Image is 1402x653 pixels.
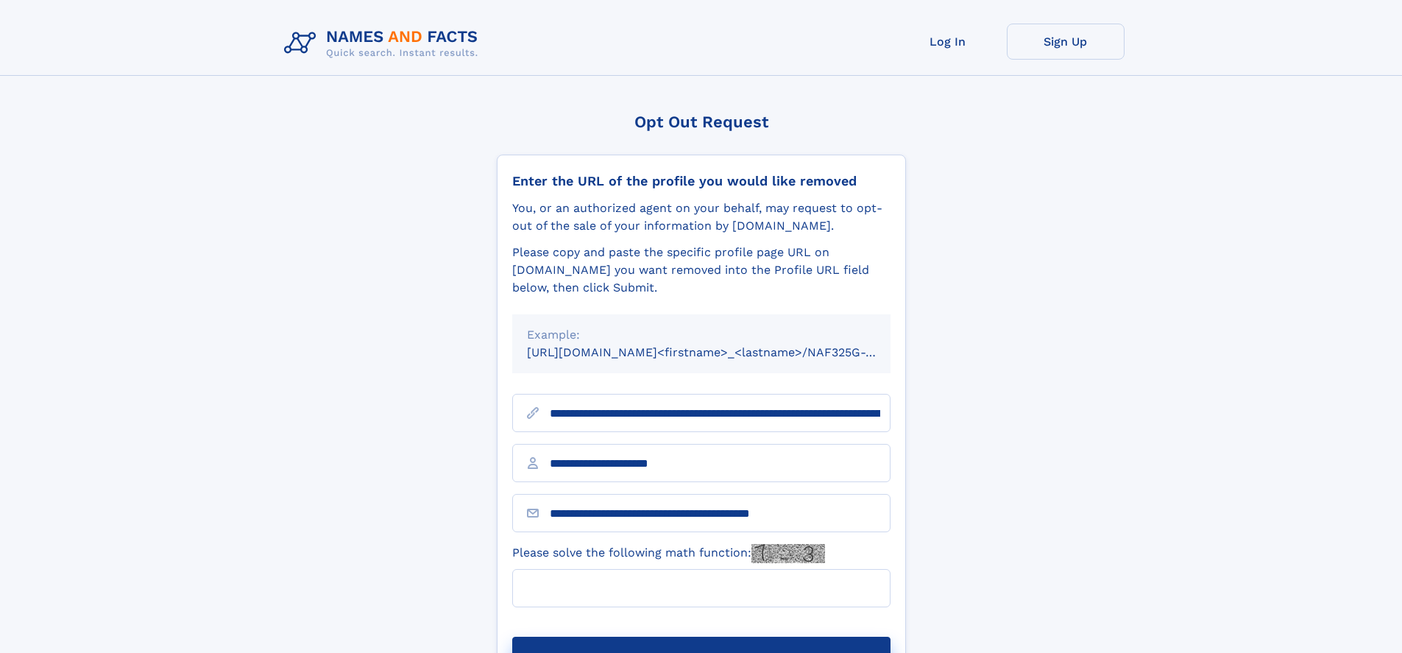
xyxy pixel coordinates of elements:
div: You, or an authorized agent on your behalf, may request to opt-out of the sale of your informatio... [512,200,891,235]
label: Please solve the following math function: [512,544,825,563]
a: Log In [889,24,1007,60]
div: Enter the URL of the profile you would like removed [512,173,891,189]
a: Sign Up [1007,24,1125,60]
div: Please copy and paste the specific profile page URL on [DOMAIN_NAME] you want removed into the Pr... [512,244,891,297]
img: Logo Names and Facts [278,24,490,63]
div: Example: [527,326,876,344]
small: [URL][DOMAIN_NAME]<firstname>_<lastname>/NAF325G-xxxxxxxx [527,345,918,359]
div: Opt Out Request [497,113,906,131]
